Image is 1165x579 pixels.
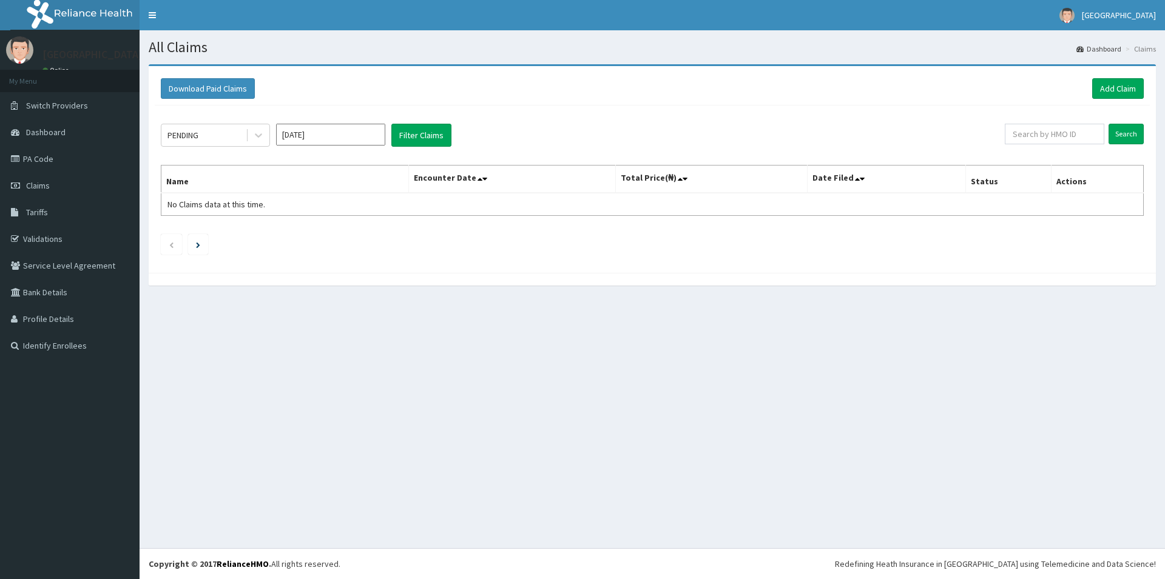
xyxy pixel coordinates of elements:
span: [GEOGRAPHIC_DATA] [1082,10,1156,21]
button: Filter Claims [391,124,451,147]
span: Switch Providers [26,100,88,111]
a: Previous page [169,239,174,250]
th: Status [965,166,1051,193]
span: Dashboard [26,127,66,138]
th: Encounter Date [408,166,615,193]
h1: All Claims [149,39,1156,55]
th: Date Filed [807,166,965,193]
a: Dashboard [1076,44,1121,54]
input: Search [1109,124,1144,144]
a: Online [42,66,72,75]
p: [GEOGRAPHIC_DATA] [42,49,143,60]
th: Actions [1051,166,1143,193]
div: Redefining Heath Insurance in [GEOGRAPHIC_DATA] using Telemedicine and Data Science! [835,558,1156,570]
img: User Image [1059,8,1075,23]
footer: All rights reserved. [140,548,1165,579]
span: Claims [26,180,50,191]
span: No Claims data at this time. [167,199,265,210]
li: Claims [1123,44,1156,54]
th: Total Price(₦) [615,166,807,193]
span: Tariffs [26,207,48,218]
div: PENDING [167,129,198,141]
th: Name [161,166,409,193]
a: Add Claim [1092,78,1144,99]
button: Download Paid Claims [161,78,255,99]
a: Next page [196,239,200,250]
input: Select Month and Year [276,124,385,146]
strong: Copyright © 2017 . [149,558,271,569]
input: Search by HMO ID [1005,124,1104,144]
a: RelianceHMO [217,558,269,569]
img: User Image [6,36,33,64]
